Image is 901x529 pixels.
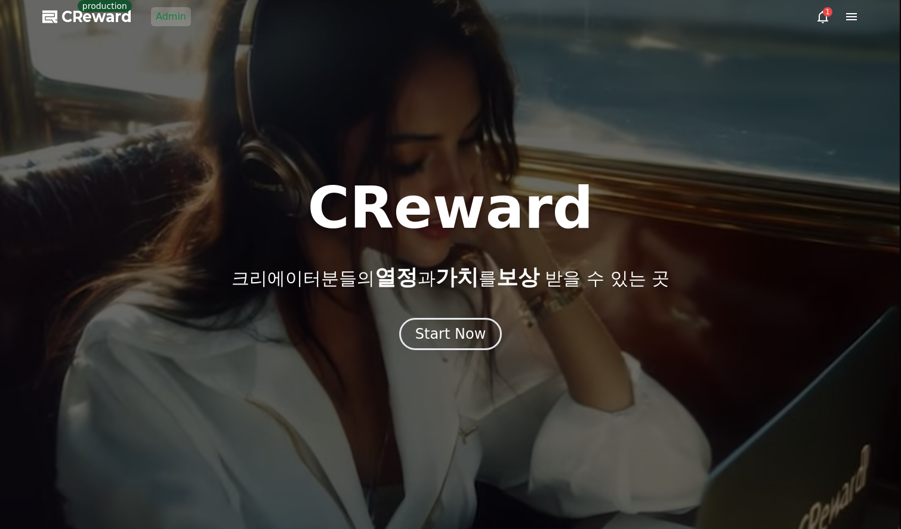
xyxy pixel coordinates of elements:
span: Messages [99,397,134,406]
span: 가치 [436,265,479,289]
h1: CReward [307,180,593,237]
div: Start Now [415,324,486,344]
span: CReward [61,7,132,26]
a: Start Now [399,330,502,341]
a: 1 [816,10,830,24]
div: 1 [823,7,832,17]
button: Start Now [399,318,502,350]
a: Home [4,378,79,408]
a: Settings [154,378,229,408]
span: Settings [177,396,206,406]
span: Home [30,396,51,406]
a: CReward [42,7,132,26]
span: 보상 [496,265,539,289]
p: 크리에이터분들의 과 를 받을 수 있는 곳 [232,265,669,289]
span: 열정 [375,265,418,289]
a: Messages [79,378,154,408]
a: Admin [151,7,191,26]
